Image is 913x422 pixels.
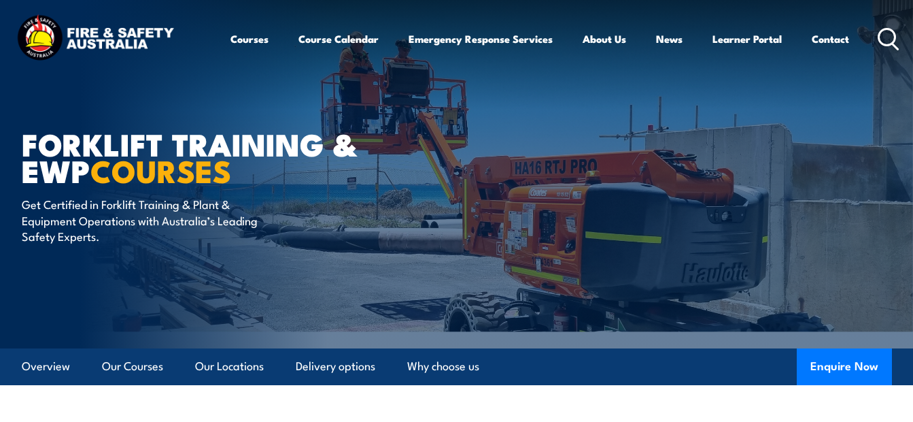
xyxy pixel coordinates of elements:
strong: COURSES [90,146,231,193]
button: Enquire Now [797,348,892,385]
a: Overview [22,348,70,385]
a: About Us [583,22,626,55]
a: Our Courses [102,348,163,385]
a: Course Calendar [298,22,379,55]
a: Our Locations [195,348,264,385]
a: Learner Portal [712,22,782,55]
h1: Forklift Training & EWP [22,130,358,183]
a: Emergency Response Services [409,22,553,55]
a: Contact [812,22,849,55]
a: Why choose us [407,348,479,385]
a: News [656,22,683,55]
p: Get Certified in Forklift Training & Plant & Equipment Operations with Australia’s Leading Safety... [22,196,270,244]
a: Delivery options [296,348,375,385]
a: Courses [230,22,269,55]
